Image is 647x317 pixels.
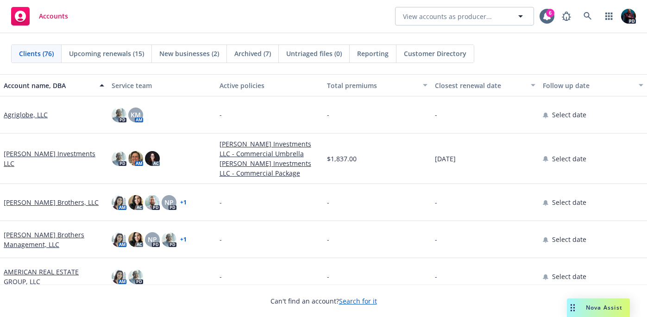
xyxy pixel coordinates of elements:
span: NP [164,197,174,207]
a: Accounts [7,3,72,29]
a: [PERSON_NAME] Brothers, LLC [4,197,99,207]
img: photo [128,232,143,247]
button: Total premiums [323,74,431,96]
a: Search for it [339,297,377,305]
button: Nova Assist [567,298,630,317]
a: [PERSON_NAME] Brothers Management, LLC [4,230,104,249]
span: Clients (76) [19,49,54,58]
img: photo [145,151,160,166]
a: Switch app [600,7,618,25]
a: + 1 [180,200,187,205]
a: Search [578,7,597,25]
img: photo [112,269,126,284]
span: - [435,197,437,207]
span: Select date [552,154,586,164]
span: Select date [552,197,586,207]
span: Customer Directory [404,49,466,58]
span: Reporting [357,49,389,58]
img: photo [128,151,143,166]
button: Service team [108,74,216,96]
span: [DATE] [435,154,456,164]
a: Agriglobe, LLC [4,110,48,120]
span: Nova Assist [586,304,622,311]
div: Follow up date [543,81,633,90]
span: - [220,235,222,244]
span: - [435,272,437,281]
img: photo [112,151,126,166]
button: Closest renewal date [431,74,539,96]
img: photo [128,195,143,210]
span: Select date [552,235,586,244]
div: Total premiums [327,81,417,90]
span: View accounts as producer... [403,12,492,21]
a: [PERSON_NAME] Investments LLC - Commercial Package [220,158,320,178]
span: - [220,110,222,120]
span: Accounts [39,13,68,20]
button: Active policies [216,74,324,96]
a: [PERSON_NAME] Investments LLC - Commercial Umbrella [220,139,320,158]
span: Untriaged files (0) [286,49,342,58]
span: Can't find an account? [270,296,377,306]
span: - [327,110,329,120]
span: - [220,197,222,207]
span: - [327,235,329,244]
span: - [327,197,329,207]
span: Select date [552,272,586,281]
div: Closest renewal date [435,81,525,90]
span: KM [131,110,141,120]
a: + 1 [180,237,187,242]
div: Service team [112,81,212,90]
span: NP [148,235,157,244]
span: Upcoming renewals (15) [69,49,144,58]
img: photo [145,195,160,210]
a: AMERICAN REAL ESTATE GROUP, LLC [4,267,104,286]
button: Follow up date [539,74,647,96]
span: - [220,272,222,281]
span: $1,837.00 [327,154,357,164]
span: - [327,272,329,281]
div: Active policies [220,81,320,90]
img: photo [112,108,126,122]
span: New businesses (2) [159,49,219,58]
img: photo [128,269,143,284]
span: - [435,235,437,244]
div: Drag to move [567,298,578,317]
img: photo [621,9,636,24]
a: [PERSON_NAME] Investments LLC [4,149,104,168]
div: 6 [546,9,554,17]
span: Archived (7) [234,49,271,58]
span: Select date [552,110,586,120]
div: Account name, DBA [4,81,94,90]
img: photo [162,232,176,247]
button: View accounts as producer... [395,7,534,25]
a: Report a Bug [557,7,576,25]
img: photo [112,232,126,247]
img: photo [112,195,126,210]
span: - [435,110,437,120]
